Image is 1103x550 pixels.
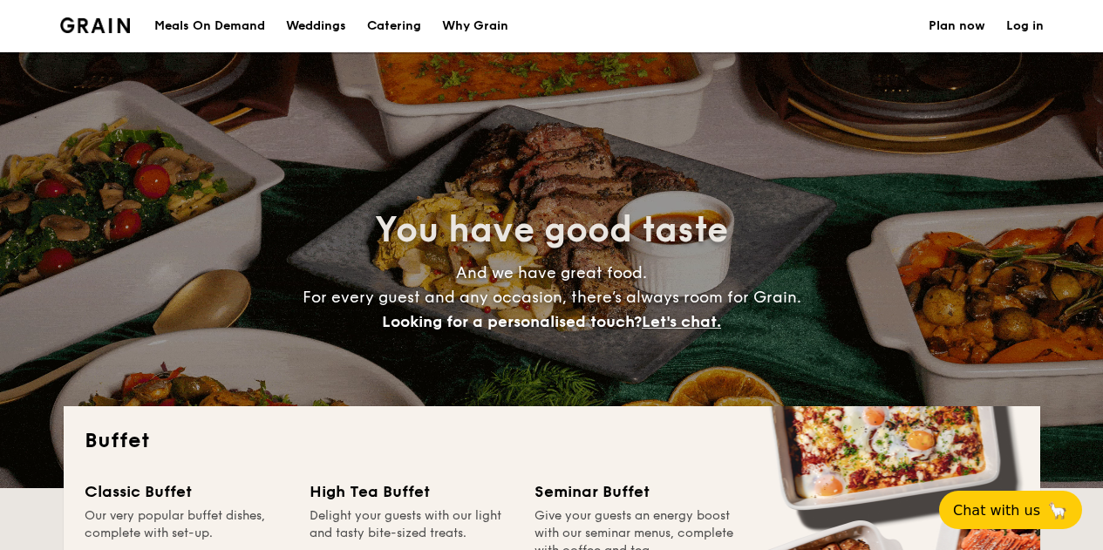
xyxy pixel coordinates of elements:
div: Seminar Buffet [534,479,739,504]
a: Logotype [60,17,131,33]
span: Let's chat. [642,312,721,331]
span: 🦙 [1047,500,1068,520]
div: High Tea Buffet [310,479,514,504]
button: Chat with us🦙 [939,491,1082,529]
div: Classic Buffet [85,479,289,504]
span: Chat with us [953,502,1040,519]
img: Grain [60,17,131,33]
h2: Buffet [85,427,1019,455]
